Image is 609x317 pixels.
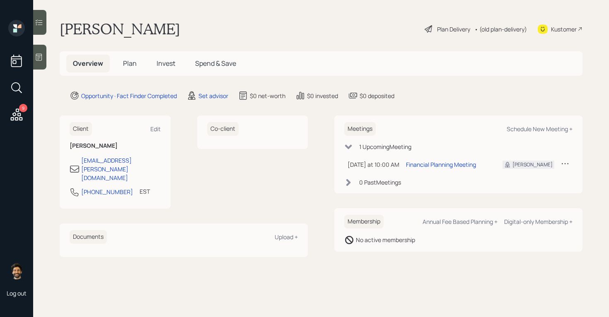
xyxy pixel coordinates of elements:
[70,142,161,149] h6: [PERSON_NAME]
[81,187,133,196] div: [PHONE_NUMBER]
[150,125,161,133] div: Edit
[73,59,103,68] span: Overview
[437,25,470,34] div: Plan Delivery
[344,215,384,228] h6: Membership
[70,230,107,244] h6: Documents
[207,122,239,136] h6: Co-client
[359,142,411,151] div: 1 Upcoming Meeting
[359,178,401,187] div: 0 Past Meeting s
[423,218,498,226] div: Annual Fee Based Planning +
[60,20,180,38] h1: [PERSON_NAME]
[198,91,228,100] div: Set advisor
[19,104,27,112] div: 9
[406,160,476,169] div: Financial Planning Meeting
[250,91,285,100] div: $0 net-worth
[504,218,573,226] div: Digital-only Membership +
[70,122,92,136] h6: Client
[123,59,137,68] span: Plan
[512,161,553,168] div: [PERSON_NAME]
[348,160,399,169] div: [DATE] at 10:00 AM
[551,25,577,34] div: Kustomer
[307,91,338,100] div: $0 invested
[275,233,298,241] div: Upload +
[344,122,376,136] h6: Meetings
[507,125,573,133] div: Schedule New Meeting +
[7,289,27,297] div: Log out
[81,91,177,100] div: Opportunity · Fact Finder Completed
[157,59,175,68] span: Invest
[360,91,394,100] div: $0 deposited
[140,187,150,196] div: EST
[81,156,161,182] div: [EMAIL_ADDRESS][PERSON_NAME][DOMAIN_NAME]
[8,263,25,279] img: eric-schwartz-headshot.png
[356,235,415,244] div: No active membership
[195,59,236,68] span: Spend & Save
[474,25,527,34] div: • (old plan-delivery)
